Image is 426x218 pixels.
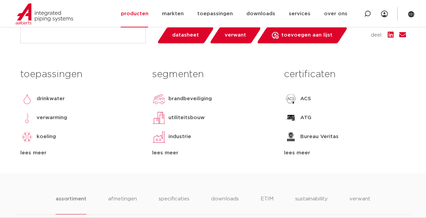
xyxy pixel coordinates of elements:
[300,133,339,141] p: Bureau Veritas
[168,114,205,122] p: utiliteitsbouw
[168,95,212,103] p: brandbeveiliging
[225,30,246,41] span: verwant
[211,195,239,214] li: downloads
[172,30,199,41] span: datasheet
[261,195,273,214] li: ETIM
[157,27,214,43] a: datasheet
[371,31,382,39] span: deel:
[37,95,65,103] p: drinkwater
[168,133,191,141] p: industrie
[20,68,142,81] h3: toepassingen
[20,92,34,106] img: drinkwater
[152,111,166,125] img: utiliteitsbouw
[20,130,34,144] img: koeling
[152,92,166,106] img: brandbeveiliging
[20,111,34,125] img: verwarming
[209,27,261,43] a: verwant
[300,114,311,122] p: ATG
[56,195,86,214] li: assortiment
[284,130,298,144] img: Bureau Veritas
[349,195,370,214] li: verwant
[37,114,67,122] p: verwarming
[284,149,406,157] div: lees meer
[108,195,137,214] li: afmetingen
[284,68,406,81] h3: certificaten
[152,149,274,157] div: lees meer
[284,111,298,125] img: ATG
[159,195,189,214] li: specificaties
[281,30,332,41] span: toevoegen aan lijst
[37,133,56,141] p: koeling
[20,149,142,157] div: lees meer
[295,195,328,214] li: sustainability
[152,68,274,81] h3: segmenten
[152,130,166,144] img: industrie
[284,92,298,106] img: ACS
[300,95,311,103] p: ACS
